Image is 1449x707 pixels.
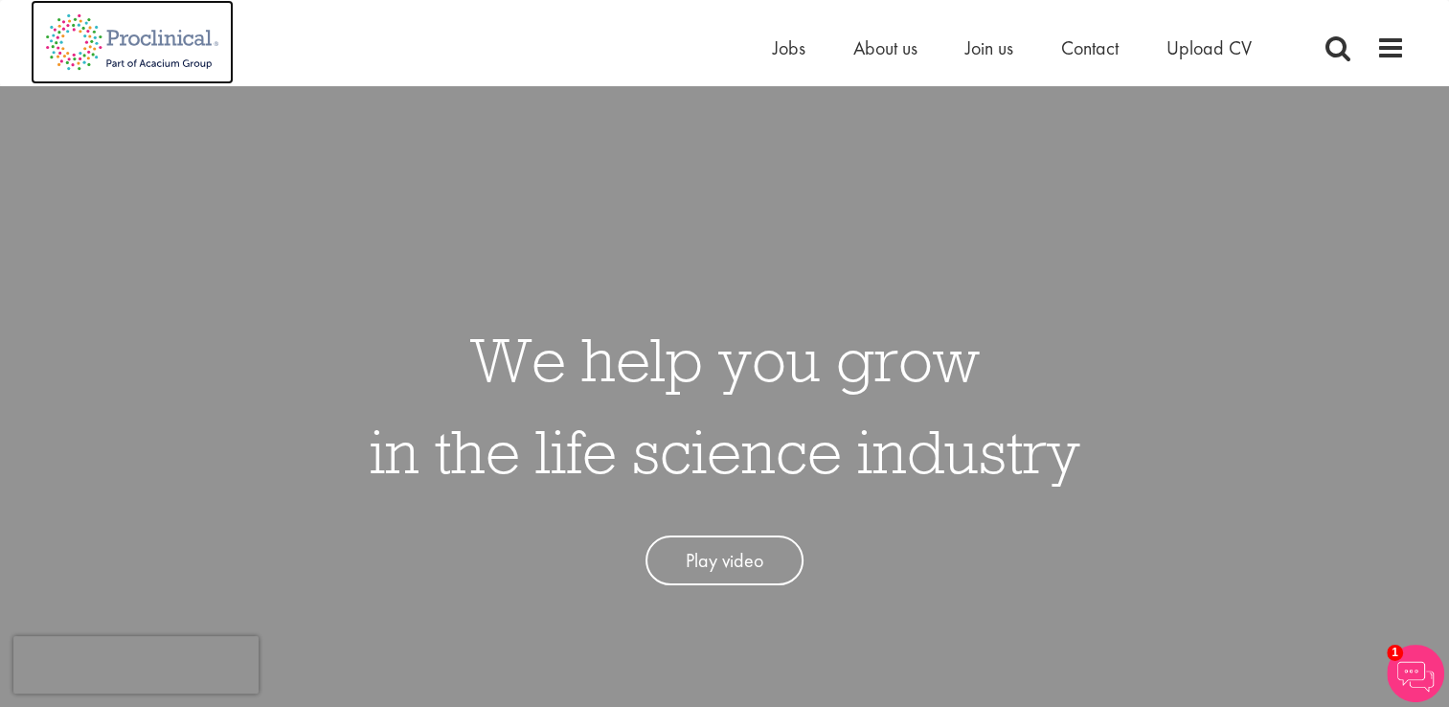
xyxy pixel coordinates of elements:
a: About us [853,35,917,60]
span: 1 [1387,645,1403,661]
a: Contact [1061,35,1119,60]
a: Jobs [773,35,805,60]
a: Play video [645,536,804,586]
a: Upload CV [1166,35,1252,60]
h1: We help you grow in the life science industry [370,313,1080,497]
img: Chatbot [1387,645,1444,702]
a: Join us [965,35,1013,60]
